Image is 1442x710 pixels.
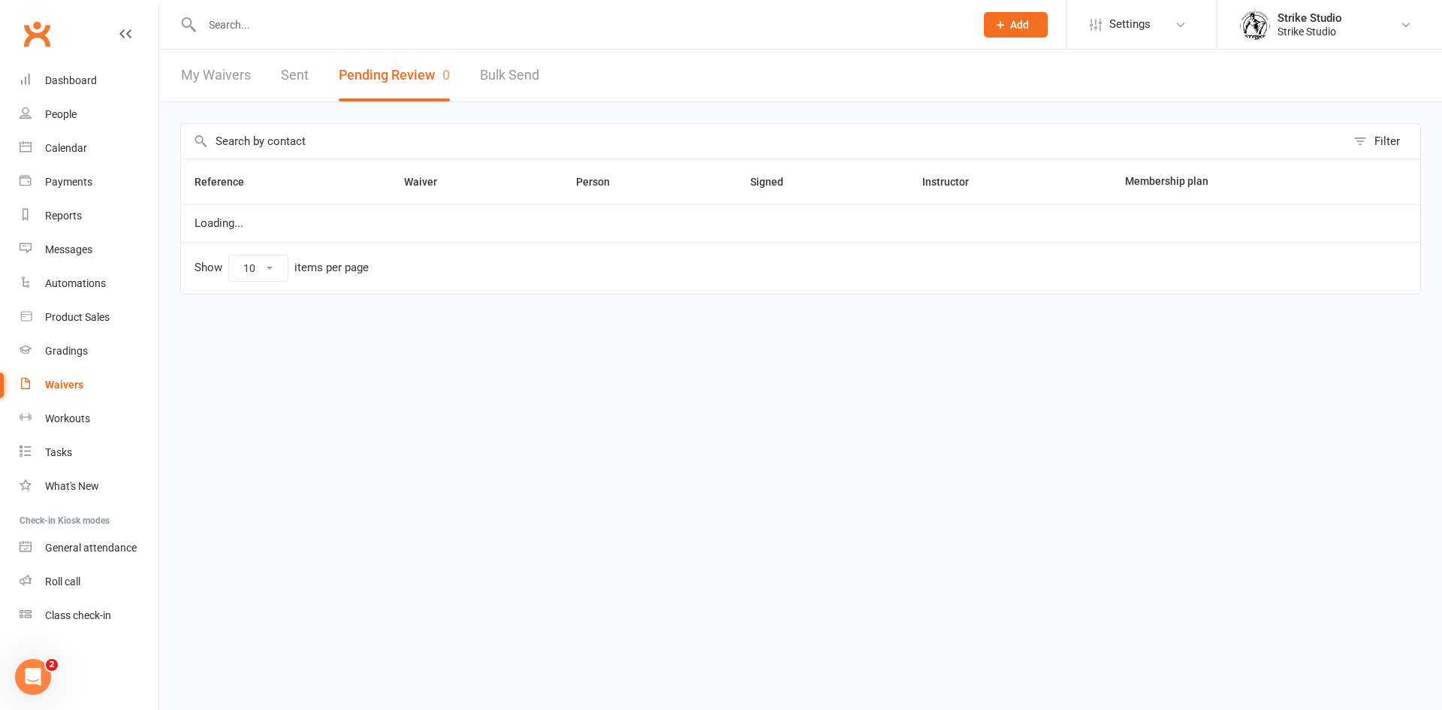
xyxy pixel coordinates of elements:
a: Reports [20,199,158,233]
span: Settings [1109,8,1151,41]
a: Workouts [20,402,158,436]
div: Messages [45,243,92,255]
div: Roll call [45,576,80,588]
div: Reports [45,210,82,222]
a: Bulk Send [480,50,539,101]
div: General attendance [45,542,137,554]
span: Reference [195,176,261,188]
div: Workouts [45,412,90,424]
a: Messages [20,233,158,267]
a: What's New [20,470,158,503]
div: People [45,108,77,120]
a: Sent [281,50,309,101]
a: Clubworx [18,15,56,53]
span: Waiver [404,176,454,188]
a: Waivers [20,368,158,402]
button: Waiver [404,173,454,191]
img: thumb_image1723780799.png [1240,10,1270,40]
button: Person [576,173,626,191]
span: Signed [750,176,800,188]
span: Person [576,176,626,188]
th: Membership plan [1112,159,1359,204]
a: People [20,98,158,131]
a: Calendar [20,131,158,165]
div: Gradings [45,345,88,357]
span: Instructor [922,176,985,188]
a: Class kiosk mode [20,599,158,633]
div: Payments [45,176,92,188]
td: Loading... [181,204,1420,242]
a: Payments [20,165,158,199]
a: Roll call [20,565,158,599]
div: Strike Studio [1278,25,1342,38]
a: General attendance kiosk mode [20,531,158,565]
button: Filter [1346,124,1420,159]
div: Show [195,255,369,282]
div: items per page [294,261,369,274]
div: What's New [45,480,99,492]
button: Reference [195,173,261,191]
button: Pending Review0 [339,50,450,101]
a: Tasks [20,436,158,470]
button: Add [984,12,1048,38]
div: Filter [1374,132,1400,150]
input: Search by contact [181,124,1346,159]
a: Dashboard [20,64,158,98]
div: Dashboard [45,74,97,86]
button: Signed [750,173,800,191]
span: 2 [46,659,58,671]
span: 0 [442,67,450,83]
div: Class check-in [45,609,111,621]
a: Product Sales [20,301,158,334]
div: Tasks [45,446,72,458]
a: Automations [20,267,158,301]
button: Instructor [922,173,985,191]
div: Strike Studio [1278,11,1342,25]
div: Calendar [45,142,87,154]
iframe: Intercom live chat [15,659,51,695]
a: Gradings [20,334,158,368]
input: Search... [198,14,964,35]
span: Add [1010,19,1029,31]
a: My Waivers [181,50,251,101]
div: Waivers [45,379,83,391]
div: Product Sales [45,311,110,323]
div: Automations [45,277,106,289]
